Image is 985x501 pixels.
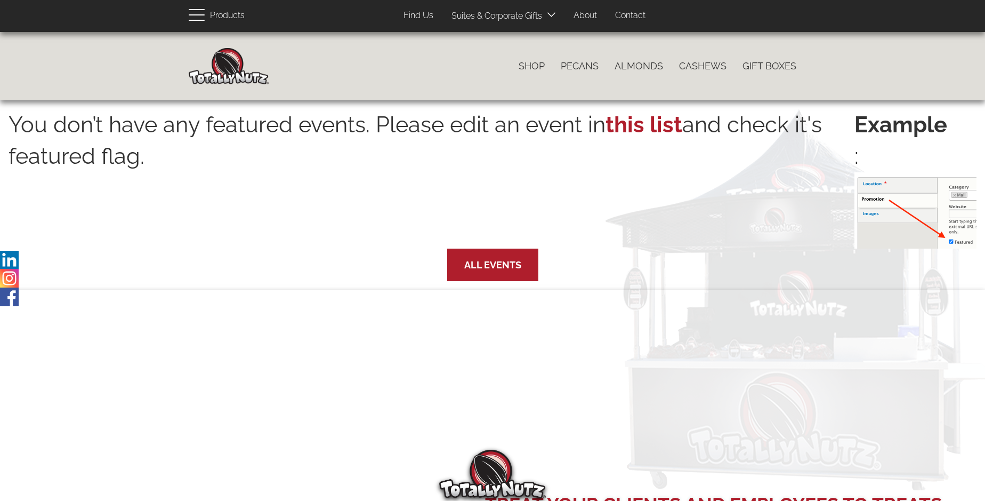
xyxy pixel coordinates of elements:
img: Home [189,48,269,84]
a: Pecans [553,55,607,77]
span: Products [210,8,245,23]
p: : [854,109,976,249]
a: Cashews [671,55,734,77]
a: Shop [511,55,553,77]
img: featured-event.png [854,172,976,249]
strong: Example [854,109,976,140]
a: this list [605,112,682,138]
a: All Events [464,259,521,271]
p: You don’t have any featured events. Please edit an event in and check it's featured flag. [9,109,854,243]
a: Gift Boxes [734,55,804,77]
a: Almonds [607,55,671,77]
img: Totally Nutz Logo [439,450,546,498]
a: Suites & Corporate Gifts [443,6,545,27]
a: Find Us [395,5,441,26]
a: About [566,5,605,26]
a: Contact [607,5,653,26]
